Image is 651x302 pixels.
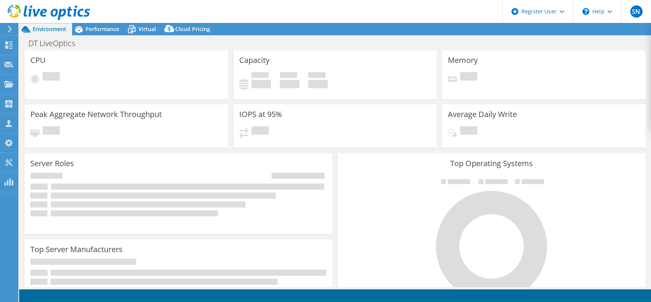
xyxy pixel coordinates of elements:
[138,25,156,33] span: Virtual
[448,56,478,64] h3: Memory
[43,126,60,137] span: Pending
[448,110,517,119] h3: Average Daily Write
[252,72,269,80] span: Used
[308,80,328,88] h4: 0 GiB
[30,56,46,64] h3: CPU
[85,25,119,33] span: Performance
[43,72,60,83] span: Pending
[239,110,282,119] h3: IOPS at 95%
[280,80,299,88] h4: 0 GiB
[30,159,74,168] h3: Server Roles
[308,72,325,80] span: Total
[630,5,643,18] span: SN
[344,159,640,168] h3: Top Operating Systems
[33,25,66,33] span: Environment
[280,72,297,80] span: Free
[460,126,477,137] span: Pending
[175,25,210,33] span: Cloud Pricing
[30,110,162,119] h3: Peak Aggregate Network Throughput
[252,80,271,88] h4: 0 GiB
[239,56,270,64] h3: Capacity
[460,72,477,83] span: Pending
[25,39,87,48] h1: DT LiveOptics
[30,245,123,254] h3: Top Server Manufacturers
[582,8,589,15] svg: \n
[252,126,269,137] span: Pending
